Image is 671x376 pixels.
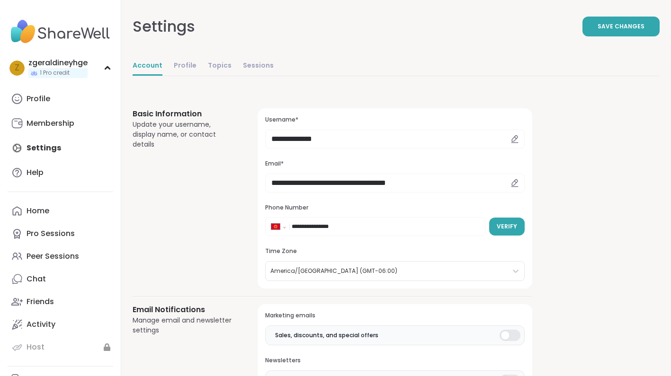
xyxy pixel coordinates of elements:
h3: Basic Information [133,108,235,120]
span: z [15,62,19,74]
span: Sales, discounts, and special offers [275,331,378,340]
a: Sessions [243,57,274,76]
div: Profile [27,94,50,104]
div: Manage email and newsletter settings [133,315,235,335]
span: Save Changes [598,22,644,31]
span: 1 Pro credit [40,69,70,77]
div: Settings [133,15,195,38]
div: Activity [27,319,55,330]
div: Friends [27,297,54,307]
div: Home [27,206,49,216]
a: Help [8,161,113,184]
h3: Phone Number [265,204,525,212]
a: Pro Sessions [8,222,113,245]
h3: Newsletters [265,357,525,365]
a: Home [8,200,113,222]
a: Account [133,57,162,76]
a: Profile [8,87,113,110]
a: Membership [8,112,113,135]
img: ShareWell Nav Logo [8,15,113,48]
h3: Email* [265,160,525,168]
button: Verify [489,218,525,236]
a: Friends [8,290,113,313]
a: Activity [8,313,113,336]
div: Update your username, display name, or contact details [133,120,235,149]
a: Chat [8,268,113,290]
h3: Email Notifications [133,304,235,315]
div: Host [27,342,45,352]
div: Membership [27,118,74,129]
div: zgeraldineyhge [28,58,88,68]
div: Pro Sessions [27,228,75,239]
a: Topics [208,57,232,76]
h3: Marketing emails [265,312,525,320]
a: Profile [174,57,197,76]
a: Peer Sessions [8,245,113,268]
span: Verify [497,222,517,231]
div: Help [27,167,44,178]
h3: Username* [265,116,525,124]
a: Host [8,336,113,359]
div: Peer Sessions [27,251,79,262]
div: Chat [27,274,46,284]
button: Save Changes [582,17,660,36]
h3: Time Zone [265,247,525,255]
